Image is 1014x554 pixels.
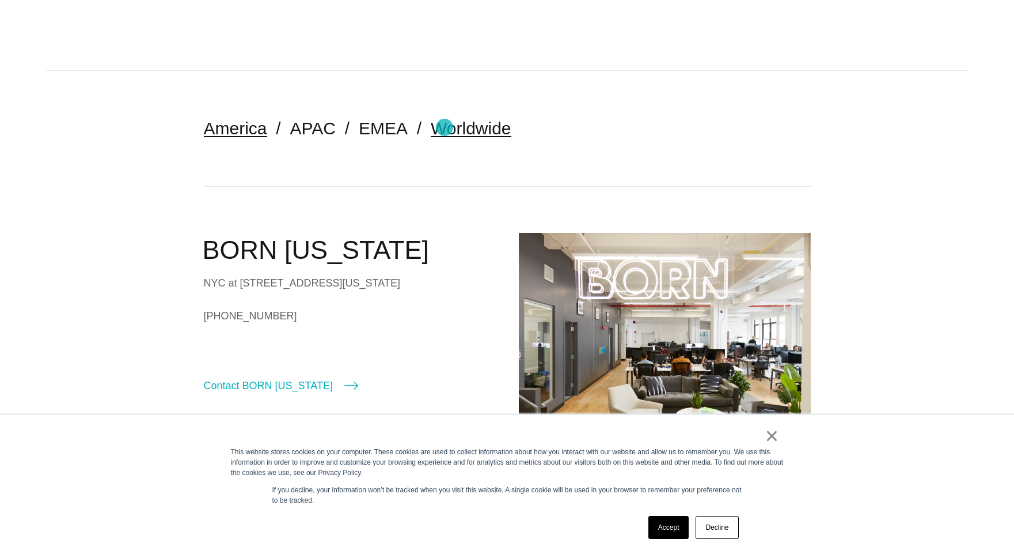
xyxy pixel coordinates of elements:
[204,307,496,325] a: [PHONE_NUMBER]
[765,431,779,441] a: ×
[290,119,336,138] a: APAC
[204,378,358,394] a: Contact BORN [US_STATE]
[648,516,689,539] a: Accept
[359,119,408,138] a: EMEA
[204,274,496,292] div: NYC at [STREET_ADDRESS][US_STATE]
[203,233,496,267] h2: BORN [US_STATE]
[431,119,511,138] a: Worldwide
[231,447,784,478] div: This website stores cookies on your computer. These cookies are used to collect information about...
[272,485,742,506] p: If you decline, your information won’t be tracked when you visit this website. A single cookie wi...
[696,516,738,539] a: Decline
[204,119,267,138] a: America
